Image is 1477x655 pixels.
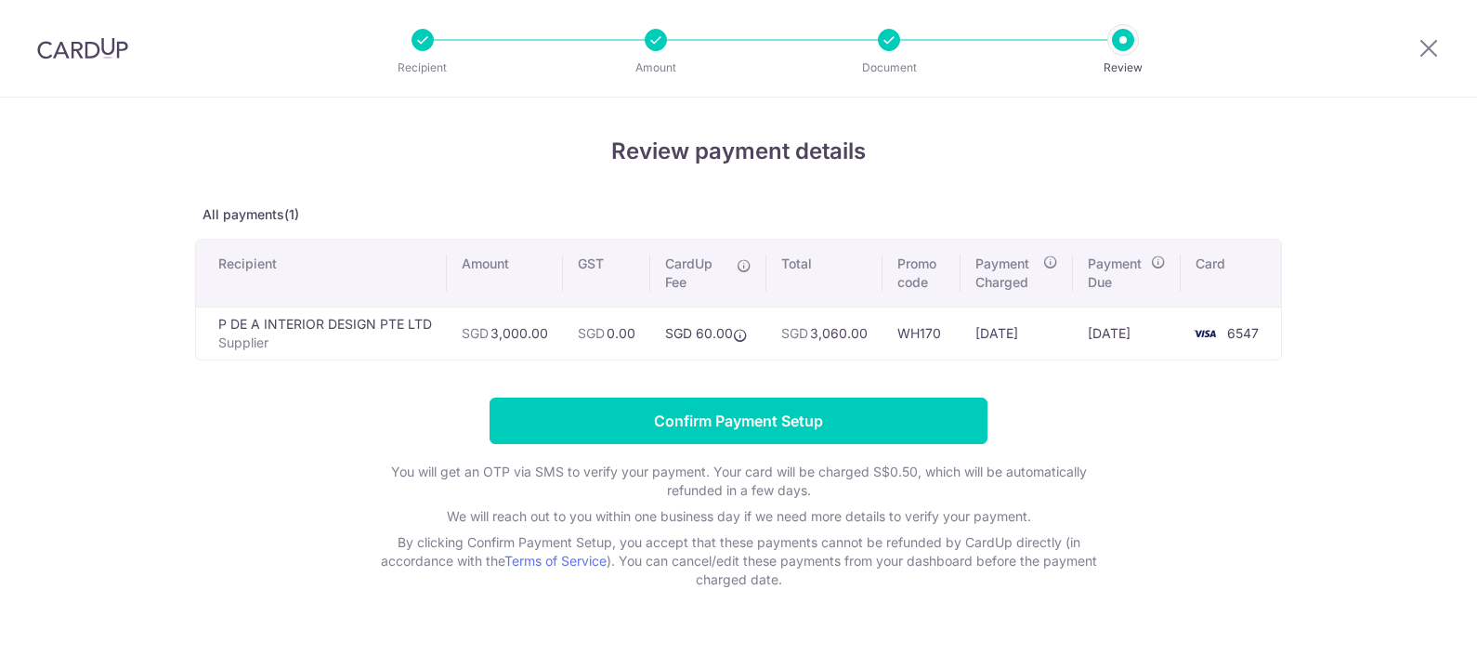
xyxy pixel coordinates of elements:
span: SGD [578,325,605,341]
span: Payment Due [1088,255,1145,292]
td: 3,060.00 [766,307,882,360]
a: Terms of Service [504,553,607,569]
th: GST [563,240,650,307]
p: All payments(1) [195,205,1282,224]
th: Amount [447,240,563,307]
span: Payment Charged [975,255,1038,292]
img: <span class="translation_missing" title="translation missing: en.account_steps.new_confirm_form.b... [1186,322,1223,345]
p: Document [820,59,958,77]
p: Amount [587,59,725,77]
input: Confirm Payment Setup [490,398,987,444]
td: [DATE] [1073,307,1181,360]
td: [DATE] [961,307,1073,360]
th: Promo code [882,240,961,307]
td: 0.00 [563,307,650,360]
th: Total [766,240,882,307]
th: Card [1181,240,1281,307]
td: P DE A INTERIOR DESIGN PTE LTD [196,307,447,360]
th: Recipient [196,240,447,307]
p: You will get an OTP via SMS to verify your payment. Your card will be charged S$0.50, which will ... [367,463,1110,500]
p: Review [1054,59,1192,77]
img: CardUp [37,37,128,59]
span: SGD [462,325,489,341]
span: SGD [781,325,808,341]
p: We will reach out to you within one business day if we need more details to verify your payment. [367,507,1110,526]
td: WH170 [882,307,961,360]
td: SGD 60.00 [650,307,766,360]
td: 3,000.00 [447,307,563,360]
h4: Review payment details [195,135,1282,168]
p: Recipient [354,59,491,77]
span: 6547 [1227,325,1259,341]
p: By clicking Confirm Payment Setup, you accept that these payments cannot be refunded by CardUp di... [367,533,1110,589]
span: CardUp Fee [665,255,727,292]
p: Supplier [218,334,432,352]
